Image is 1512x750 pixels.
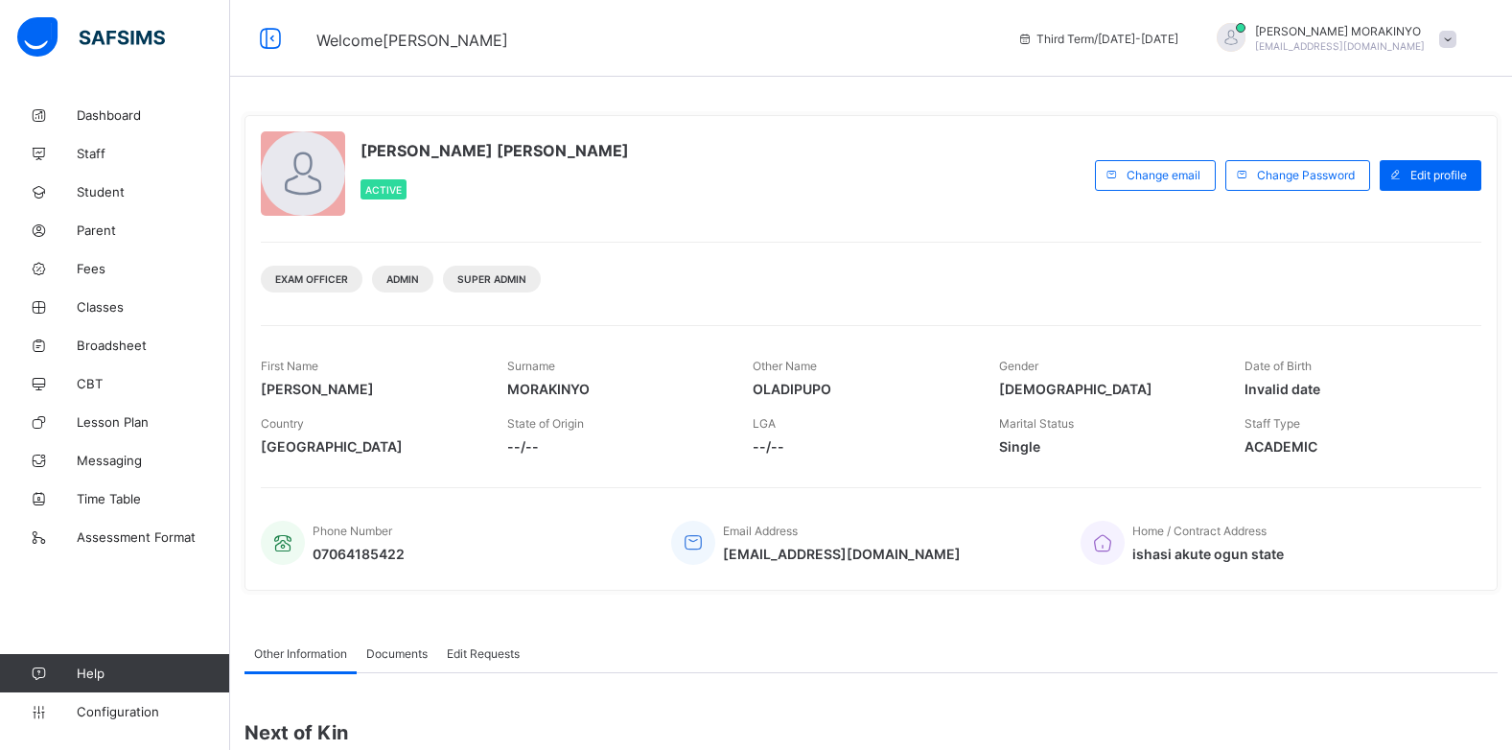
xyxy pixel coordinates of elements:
span: [DEMOGRAPHIC_DATA] [999,381,1217,397]
span: Admin [386,273,419,285]
span: Invalid date [1244,381,1462,397]
span: Change Password [1257,168,1355,182]
span: OLADIPUPO [753,381,970,397]
span: Single [999,438,1217,455]
span: ishasi akute ogun state [1132,546,1284,562]
span: --/-- [753,438,970,455]
span: Home / Contract Address [1132,524,1267,538]
span: [EMAIL_ADDRESS][DOMAIN_NAME] [723,546,961,562]
span: Parent [77,223,230,238]
span: LGA [753,416,776,431]
span: [EMAIL_ADDRESS][DOMAIN_NAME] [1255,40,1425,52]
span: --/-- [507,438,725,455]
span: Exam Officer [275,273,348,285]
span: Student [77,184,230,199]
span: [PERSON_NAME] MORAKINYO [1255,24,1425,38]
div: OLUSHOLA MORAKINYO [1198,23,1466,55]
span: [GEOGRAPHIC_DATA] [261,438,478,455]
span: Phone Number [313,524,392,538]
span: Next of Kin [244,721,1498,744]
span: Documents [366,646,428,661]
span: Email Address [723,524,798,538]
img: safsims [17,17,165,58]
span: First Name [261,359,318,373]
span: Change email [1127,168,1200,182]
span: Date of Birth [1244,359,1312,373]
span: Fees [77,261,230,276]
span: Surname [507,359,555,373]
span: Other Name [753,359,817,373]
span: Active [365,184,402,196]
span: Classes [77,299,230,315]
span: Staff [77,146,230,161]
span: Marital Status [999,416,1074,431]
span: Gender [999,359,1038,373]
span: Assessment Format [77,529,230,545]
span: 07064185422 [313,546,405,562]
span: Messaging [77,453,230,468]
span: MORAKINYO [507,381,725,397]
span: Broadsheet [77,338,230,353]
span: Help [77,666,229,681]
span: Dashboard [77,107,230,123]
span: [PERSON_NAME] [PERSON_NAME] [361,141,629,160]
span: Time Table [77,491,230,506]
span: [PERSON_NAME] [261,381,478,397]
span: Other Information [254,646,347,661]
span: Staff Type [1244,416,1300,431]
span: CBT [77,376,230,391]
span: Configuration [77,704,229,719]
span: Edit profile [1410,168,1467,182]
span: Super Admin [457,273,526,285]
span: Edit Requests [447,646,520,661]
span: State of Origin [507,416,584,431]
span: Welcome [PERSON_NAME] [316,31,508,50]
span: Lesson Plan [77,414,230,430]
span: Country [261,416,304,431]
span: session/term information [1017,32,1178,46]
span: ACADEMIC [1244,438,1462,455]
